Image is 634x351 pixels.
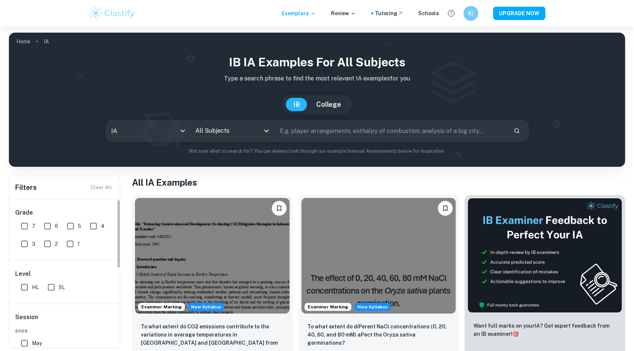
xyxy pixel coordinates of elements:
[138,304,185,310] span: Examiner Marking
[59,283,65,291] span: SL
[106,120,190,141] div: IA
[15,74,619,83] p: Type a search phrase to find the most relevant IA examples for you
[307,322,450,347] p: To what extent do diPerent NaCl concentrations (0, 20, 40, 60, and 80 mM) aPect the Oryza sativa ...
[15,269,115,278] h6: Level
[15,208,115,217] h6: Grade
[473,322,616,338] p: Want full marks on your IA ? Get expert feedback from an IB examiner!
[15,148,619,155] p: Not sure what to search for? You can always look through our example Internal Assessments below f...
[438,201,453,216] button: Bookmark
[301,198,456,314] img: ESS IA example thumbnail: To what extent do diPerent NaCl concentr
[55,222,58,230] span: 6
[468,198,622,313] img: Thumbnail
[272,201,287,216] button: Bookmark
[55,240,58,248] span: 2
[375,9,403,17] a: Tutoring
[15,328,115,334] span: 2026
[354,303,391,311] div: Starting from the May 2026 session, the ESS IA requirements have changed. We created this exempla...
[445,7,458,20] button: Help and Feedback
[32,283,39,291] span: HL
[15,313,115,328] h6: Session
[354,303,391,311] span: New Syllabus
[44,37,49,46] p: IA
[511,125,523,137] button: Search
[286,98,307,111] button: IB
[331,9,356,17] p: Review
[32,339,42,347] span: May
[188,303,224,311] div: Starting from the May 2026 session, the ESS IA requirements have changed. We created this exempla...
[77,240,80,248] span: 1
[275,120,507,141] input: E.g. player arrangements, enthalpy of combustion, analysis of a big city...
[282,9,316,17] p: Exemplars
[135,198,290,314] img: ESS IA example thumbnail: To what extent do CO2 emissions contribu
[16,36,30,47] a: Home
[9,33,625,167] img: profile cover
[141,322,284,348] p: To what extent do CO2 emissions contribute to the variations in average temperatures in Indonesia...
[463,6,478,21] button: K(
[309,98,349,111] button: College
[261,126,272,136] button: Open
[89,6,136,21] img: Clastify logo
[15,182,37,193] h6: Filters
[305,304,351,310] span: Examiner Marking
[132,176,625,189] h1: All IA Examples
[32,222,35,230] span: 7
[101,222,105,230] span: 4
[78,222,81,230] span: 5
[418,9,439,17] a: Schools
[493,7,545,20] button: UPGRADE NOW
[32,240,35,248] span: 3
[512,331,519,337] span: 🎯
[15,53,619,71] h1: IB IA examples for all subjects
[188,303,224,311] span: New Syllabus
[467,9,475,17] h6: K(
